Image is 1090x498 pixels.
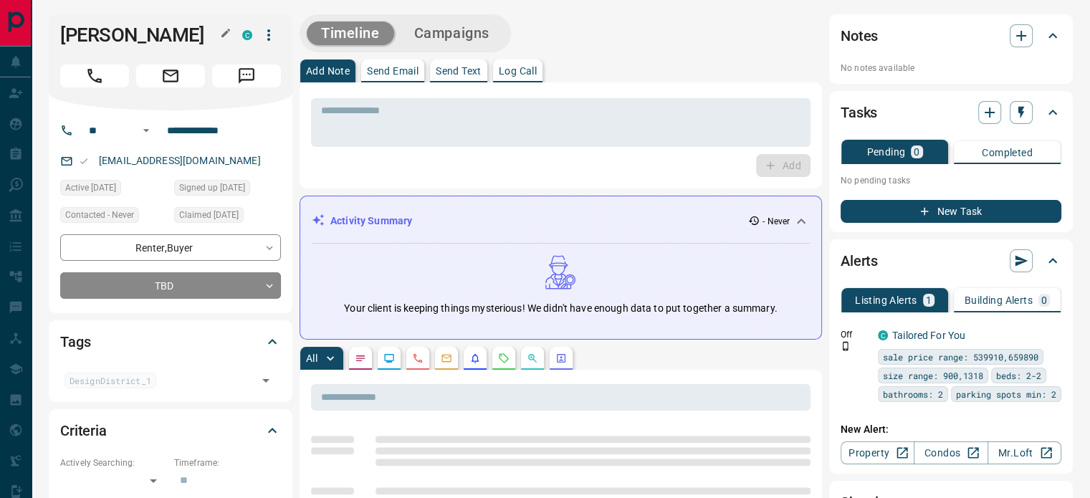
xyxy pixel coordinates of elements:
[982,148,1033,158] p: Completed
[469,353,481,364] svg: Listing Alerts
[60,325,281,359] div: Tags
[841,19,1061,53] div: Notes
[914,441,988,464] a: Condos
[883,387,943,401] span: bathrooms: 2
[841,170,1061,191] p: No pending tasks
[988,441,1061,464] a: Mr.Loft
[65,181,116,195] span: Active [DATE]
[179,181,245,195] span: Signed up [DATE]
[878,330,888,340] div: condos.ca
[174,207,281,227] div: Mon Jun 01 2020
[841,422,1061,437] p: New Alert:
[956,387,1056,401] span: parking spots min: 2
[312,208,810,234] div: Activity Summary- Never
[841,24,878,47] h2: Notes
[412,353,424,364] svg: Calls
[383,353,395,364] svg: Lead Browsing Activity
[330,214,412,229] p: Activity Summary
[60,272,281,299] div: TBD
[841,200,1061,223] button: New Task
[883,368,983,383] span: size range: 900,1318
[841,441,914,464] a: Property
[174,180,281,200] div: Fri May 29 2020
[498,353,510,364] svg: Requests
[914,147,919,157] p: 0
[256,370,276,391] button: Open
[306,353,317,363] p: All
[527,353,538,364] svg: Opportunities
[60,330,90,353] h2: Tags
[855,295,917,305] p: Listing Alerts
[436,66,482,76] p: Send Text
[892,330,965,341] a: Tailored For You
[99,155,261,166] a: [EMAIL_ADDRESS][DOMAIN_NAME]
[60,234,281,261] div: Renter , Buyer
[212,64,281,87] span: Message
[841,249,878,272] h2: Alerts
[60,180,167,200] div: Wed Apr 20 2022
[441,353,452,364] svg: Emails
[965,295,1033,305] p: Building Alerts
[179,208,239,222] span: Claimed [DATE]
[841,328,869,341] p: Off
[65,208,134,222] span: Contacted - Never
[355,353,366,364] svg: Notes
[79,156,89,166] svg: Email Valid
[242,30,252,40] div: condos.ca
[60,413,281,448] div: Criteria
[841,341,851,351] svg: Push Notification Only
[306,66,350,76] p: Add Note
[174,456,281,469] p: Timeframe:
[762,215,790,228] p: - Never
[499,66,537,76] p: Log Call
[555,353,567,364] svg: Agent Actions
[926,295,932,305] p: 1
[400,21,504,45] button: Campaigns
[307,21,394,45] button: Timeline
[60,419,107,442] h2: Criteria
[996,368,1041,383] span: beds: 2-2
[60,24,221,47] h1: [PERSON_NAME]
[883,350,1038,364] span: sale price range: 539910,659890
[841,101,877,124] h2: Tasks
[1041,295,1047,305] p: 0
[344,301,777,316] p: Your client is keeping things mysterious! We didn't have enough data to put together a summary.
[841,95,1061,130] div: Tasks
[136,64,205,87] span: Email
[367,66,419,76] p: Send Email
[841,62,1061,75] p: No notes available
[60,456,167,469] p: Actively Searching:
[841,244,1061,278] div: Alerts
[138,122,155,139] button: Open
[866,147,905,157] p: Pending
[60,64,129,87] span: Call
